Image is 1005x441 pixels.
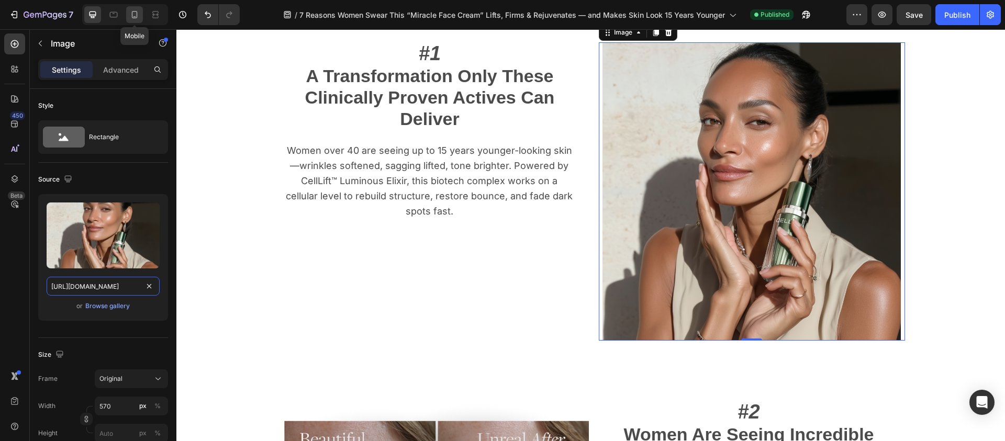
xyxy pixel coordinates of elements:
div: Undo/Redo [197,4,240,25]
span: Published [761,10,789,19]
img: preview-image [47,202,160,268]
button: Save [897,4,931,25]
strong: Women Are Seeing Incredible Results [447,395,697,436]
iframe: Design area [176,29,1005,441]
span: Save [906,10,923,19]
span: Original [99,374,122,383]
p: 7 [69,8,73,21]
button: 7 [4,4,78,25]
input: https://example.com/image.jpg [47,277,160,296]
label: Height [38,428,58,438]
button: px [151,400,164,412]
div: px [139,401,147,411]
label: Width [38,401,55,411]
span: 7 Reasons Women Swear This “Miracle Face Cream” Lifts, Firms & Rejuvenates — and Makes Skin Look ... [299,9,725,20]
p: #2 [426,372,720,392]
div: Browse gallery [85,301,130,311]
div: 450 [10,111,25,120]
div: % [154,428,161,438]
button: % [137,400,149,412]
p: Image [51,37,140,50]
button: Browse gallery [85,301,130,311]
button: px [151,427,164,439]
div: Publish [944,9,970,20]
span: / [295,9,297,20]
div: Open Intercom Messenger [969,390,995,415]
div: px [139,428,147,438]
label: Frame [38,374,58,383]
div: Beta [8,191,25,200]
div: Source [38,173,74,187]
p: Advanced [103,64,139,75]
input: px% [95,397,168,415]
button: Publish [935,4,979,25]
span: or [76,300,83,312]
div: Style [38,101,53,110]
p: Settings [52,64,81,75]
button: % [137,427,149,439]
button: Original [95,369,168,388]
div: Size [38,348,66,362]
div: Rectangle [89,125,153,149]
div: % [154,401,161,411]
